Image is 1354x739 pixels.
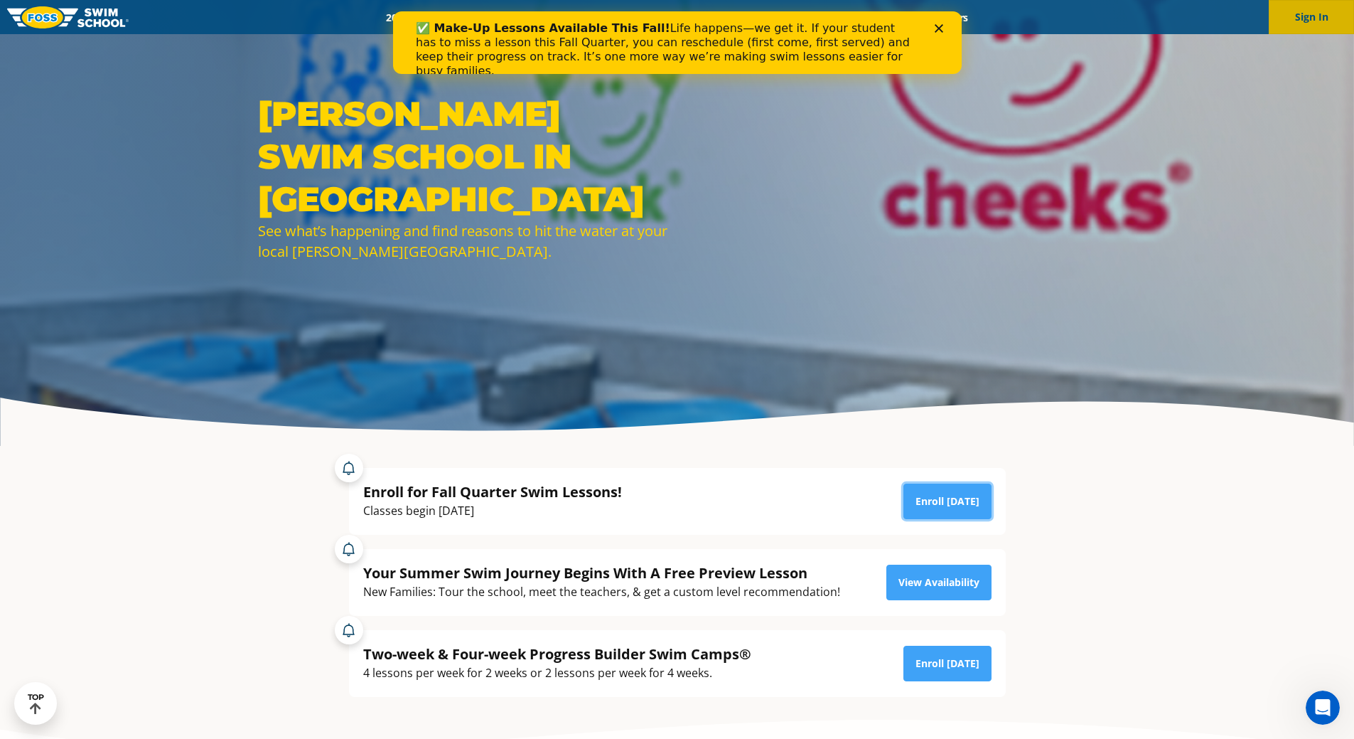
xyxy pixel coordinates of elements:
[7,6,129,28] img: FOSS Swim School Logo
[921,11,980,24] a: Careers
[258,92,670,220] h1: [PERSON_NAME] Swim School in [GEOGRAPHIC_DATA]
[542,13,556,21] div: Close
[258,220,670,262] div: See what’s happening and find reasons to hit the water at your local [PERSON_NAME][GEOGRAPHIC_DATA].
[1306,691,1340,725] iframe: Intercom live chat
[28,693,44,715] div: TOP
[903,484,992,519] a: Enroll [DATE]
[903,646,992,681] a: Enroll [DATE]
[363,583,840,602] div: New Families: Tour the school, meet the teachers, & get a custom level recommendation!
[363,482,622,501] div: Enroll for Fall Quarter Swim Lessons!
[876,11,921,24] a: Blog
[647,11,726,24] a: About FOSS
[522,11,647,24] a: Swim Path® Program
[886,565,992,600] a: View Availability
[23,10,523,67] div: Life happens—we get it. If your student has to miss a lesson this Fall Quarter, you can reschedul...
[23,10,277,23] b: ✅ Make-Up Lessons Available This Fall!
[363,501,622,521] div: Classes begin [DATE]
[374,11,463,24] a: 2025 Calendar
[363,664,751,683] div: 4 lessons per week for 2 weeks or 2 lessons per week for 4 weeks.
[363,563,840,583] div: Your Summer Swim Journey Begins With A Free Preview Lesson
[463,11,522,24] a: Schools
[393,11,962,74] iframe: Intercom live chat banner
[726,11,877,24] a: Swim Like [PERSON_NAME]
[363,644,751,664] div: Two-week & Four-week Progress Builder Swim Camps®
